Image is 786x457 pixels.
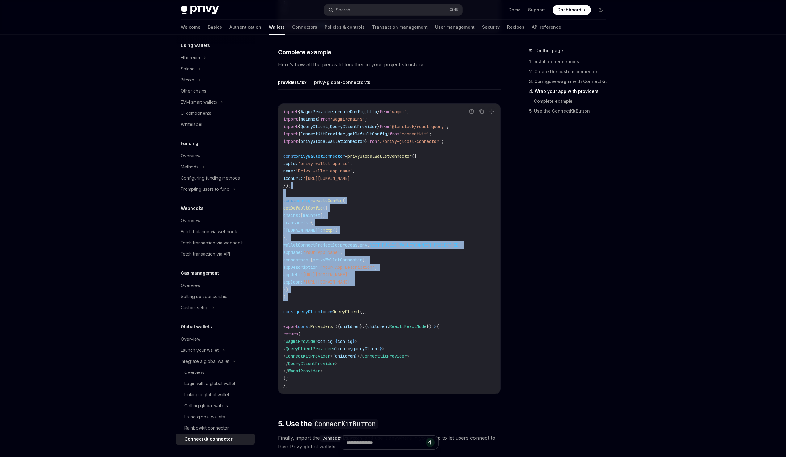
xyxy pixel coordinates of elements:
[333,309,360,314] span: QueryClient
[298,139,301,144] span: {
[357,353,362,359] span: </
[301,124,328,129] span: QueryClient
[181,304,208,311] div: Custom setup
[176,85,255,97] a: Other chains
[286,353,330,359] span: ConnectKitProvider
[298,109,301,114] span: {
[283,235,288,240] span: },
[330,353,333,359] span: >
[360,242,367,248] span: env
[303,250,340,255] span: 'Your App Name'
[303,279,352,285] span: '[URL][DOMAIN_NAME]'
[508,7,521,13] a: Demo
[355,353,357,359] span: }
[283,309,296,314] span: const
[330,116,365,122] span: 'wagmi/chains'
[355,339,357,344] span: >
[323,205,328,211] span: ({
[283,161,298,166] span: appId:
[335,361,338,366] span: >
[184,435,233,443] div: Connectkit connector
[283,198,296,203] span: const
[181,282,200,289] div: Overview
[340,242,357,248] span: process
[389,131,399,137] span: from
[365,116,367,122] span: ;
[360,309,367,314] span: ();
[325,309,333,314] span: new
[278,434,501,451] span: Finally, import the and use it anywhere in your app to let users connect to their Privy global wa...
[283,279,303,285] span: appIcon:
[176,400,255,411] a: Getting global wallets
[377,139,441,144] span: './privy-global-connector'
[313,198,343,203] span: createConfig
[283,272,301,277] span: appUrl:
[184,424,229,432] div: Rainbowkit connector
[365,139,367,144] span: }
[278,75,307,89] button: providers.tsx
[283,139,298,144] span: import
[303,213,320,218] span: mainnet
[357,242,360,248] span: .
[387,324,389,329] span: :
[534,96,611,106] a: Complete example
[283,324,298,329] span: export
[367,109,377,114] span: http
[328,124,330,129] span: ,
[181,293,228,300] div: Setting up sponsorship
[320,116,330,122] span: from
[269,20,285,35] a: Wallets
[362,324,365,329] span: :
[310,220,313,226] span: {
[176,108,255,119] a: UI components
[283,220,310,226] span: transports:
[435,20,475,35] a: User management
[557,7,581,13] span: Dashboard
[208,20,222,35] a: Basics
[407,109,409,114] span: ;
[278,60,501,69] span: Here’s how all the pieces fit together in your project structure:
[283,124,298,129] span: import
[176,172,255,184] a: Configuring funding methods
[301,116,318,122] span: mainnet
[229,20,261,35] a: Authentication
[181,228,237,235] div: Fetch balance via webhook
[389,124,446,129] span: '@tanstack/react-query'
[176,215,255,226] a: Overview
[181,20,200,35] a: Welcome
[335,339,338,344] span: {
[380,109,389,114] span: from
[529,86,611,96] a: 4. Wrap your app with providers
[283,131,298,137] span: import
[340,250,343,255] span: ,
[333,109,335,114] span: ,
[325,20,365,35] a: Policies & controls
[320,264,375,270] span: 'Your App Description'
[181,185,229,193] div: Prompting users to fund
[181,163,199,171] div: Methods
[310,324,333,329] span: Providers
[181,6,219,14] img: dark logo
[310,257,313,263] span: [
[320,213,325,218] span: ],
[449,7,459,12] span: Ctrl K
[487,107,495,115] button: Ask AI
[283,353,286,359] span: <
[184,413,225,421] div: Using global wallets
[296,168,352,174] span: 'Privy wallet app name'
[176,291,255,302] a: Setting up sponsorship
[176,150,255,161] a: Overview
[181,54,200,61] div: Ethereum
[181,335,200,343] div: Overview
[283,227,323,233] span: [[DOMAIN_NAME]]:
[360,324,362,329] span: }
[528,7,545,13] a: Support
[350,272,352,277] span: ,
[352,168,355,174] span: ,
[338,339,352,344] span: config
[176,367,255,378] a: Overview
[436,324,439,329] span: {
[335,109,365,114] span: createConfig
[446,124,449,129] span: ;
[301,272,350,277] span: '[URL][DOMAIN_NAME]'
